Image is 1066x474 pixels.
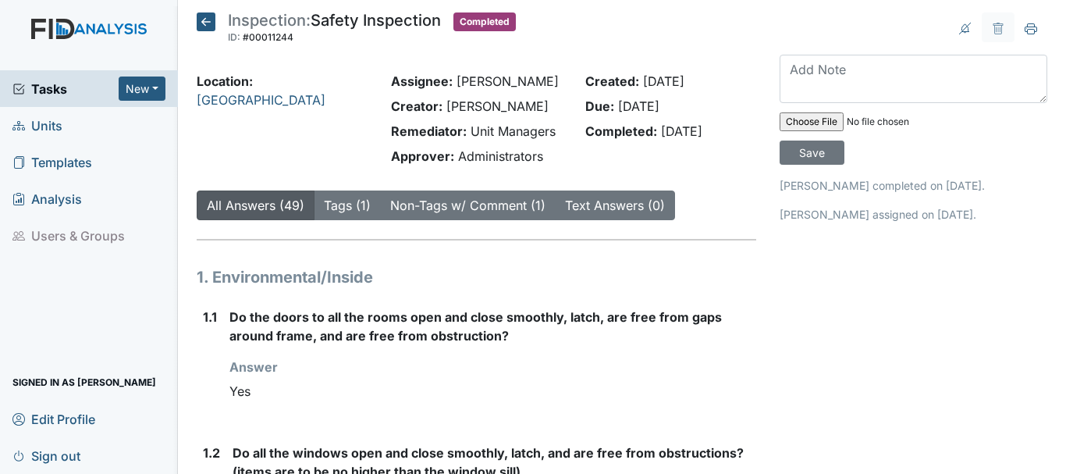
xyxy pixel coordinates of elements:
[565,198,665,213] a: Text Answers (0)
[197,266,756,289] h1: 1. Environmental/Inside
[12,370,156,394] span: Signed in as [PERSON_NAME]
[458,148,543,164] span: Administrators
[471,123,556,139] span: Unit Managers
[228,31,240,43] span: ID:
[12,80,119,98] a: Tasks
[229,359,278,375] strong: Answer
[228,11,311,30] span: Inspection:
[207,198,304,213] a: All Answers (49)
[380,191,556,220] button: Non-Tags w/ Comment (1)
[229,376,756,406] div: Yes
[119,77,165,101] button: New
[12,113,62,137] span: Units
[391,98,442,114] strong: Creator:
[314,191,381,220] button: Tags (1)
[391,148,454,164] strong: Approver:
[555,191,675,220] button: Text Answers (0)
[12,444,80,468] span: Sign out
[618,98,659,114] span: [DATE]
[661,123,702,139] span: [DATE]
[390,198,545,213] a: Non-Tags w/ Comment (1)
[197,92,325,108] a: [GEOGRAPHIC_DATA]
[203,444,220,462] label: 1.2
[391,123,467,139] strong: Remediator:
[12,407,95,431] span: Edit Profile
[585,98,614,114] strong: Due:
[780,206,1047,223] p: [PERSON_NAME] assigned on [DATE].
[585,123,657,139] strong: Completed:
[12,150,92,174] span: Templates
[457,73,559,89] span: [PERSON_NAME]
[643,73,684,89] span: [DATE]
[229,308,756,345] label: Do the doors to all the rooms open and close smoothly, latch, are free from gaps around frame, an...
[780,141,844,165] input: Save
[197,73,253,89] strong: Location:
[780,177,1047,194] p: [PERSON_NAME] completed on [DATE].
[324,198,371,213] a: Tags (1)
[585,73,639,89] strong: Created:
[243,31,293,43] span: #00011244
[228,12,441,47] div: Safety Inspection
[197,191,314,220] button: All Answers (49)
[453,12,516,31] span: Completed
[12,187,82,211] span: Analysis
[391,73,453,89] strong: Assignee:
[203,308,217,326] label: 1.1
[446,98,549,114] span: [PERSON_NAME]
